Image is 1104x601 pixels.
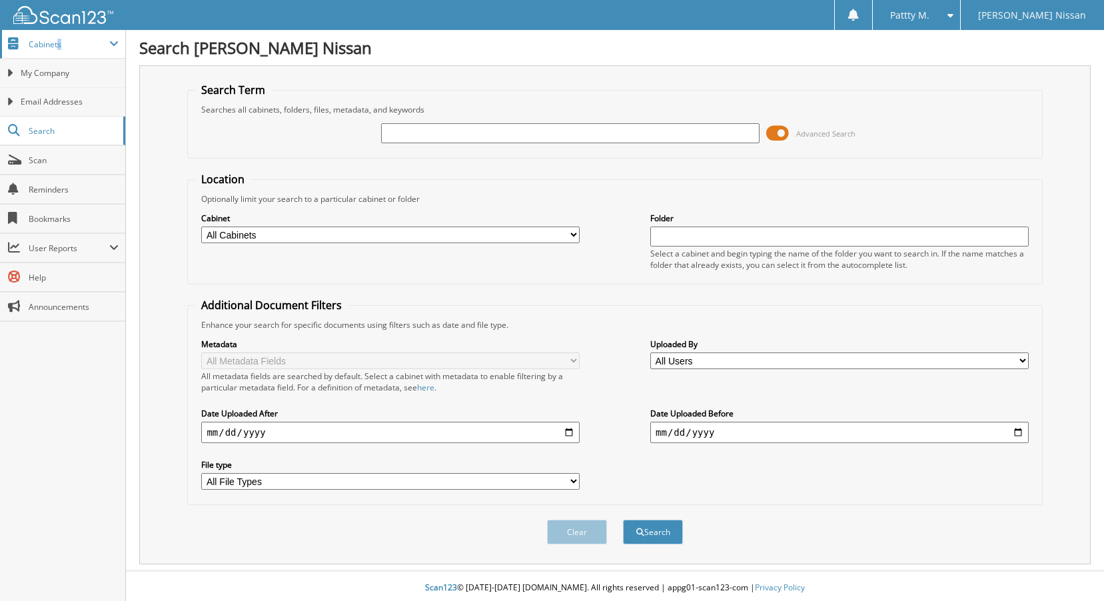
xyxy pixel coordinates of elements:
span: Pattty M. [890,11,929,19]
a: Privacy Policy [755,582,805,593]
input: start [201,422,580,443]
label: Cabinet [201,213,580,224]
div: Optionally limit your search to a particular cabinet or folder [195,193,1035,205]
span: Help [29,272,119,283]
legend: Location [195,172,251,187]
label: Metadata [201,338,580,350]
div: Searches all cabinets, folders, files, metadata, and keywords [195,104,1035,115]
span: Advanced Search [796,129,855,139]
span: Reminders [29,184,119,195]
div: Enhance your search for specific documents using filters such as date and file type. [195,319,1035,330]
label: Folder [650,213,1029,224]
span: [PERSON_NAME] Nissan [978,11,1086,19]
button: Clear [547,520,607,544]
span: Bookmarks [29,213,119,225]
legend: Search Term [195,83,272,97]
label: Uploaded By [650,338,1029,350]
label: Date Uploaded After [201,408,580,419]
label: Date Uploaded Before [650,408,1029,419]
input: end [650,422,1029,443]
img: scan123-logo-white.svg [13,6,113,24]
span: User Reports [29,243,109,254]
span: Announcements [29,301,119,312]
span: Email Addresses [21,96,119,108]
a: here [417,382,434,393]
span: Scan123 [425,582,457,593]
legend: Additional Document Filters [195,298,348,312]
span: My Company [21,67,119,79]
div: Select a cabinet and begin typing the name of the folder you want to search in. If the name match... [650,248,1029,271]
label: File type [201,459,580,470]
h1: Search [PERSON_NAME] Nissan [139,37,1091,59]
span: Scan [29,155,119,166]
span: Cabinets [29,39,109,50]
button: Search [623,520,683,544]
div: All metadata fields are searched by default. Select a cabinet with metadata to enable filtering b... [201,370,580,393]
span: Search [29,125,117,137]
